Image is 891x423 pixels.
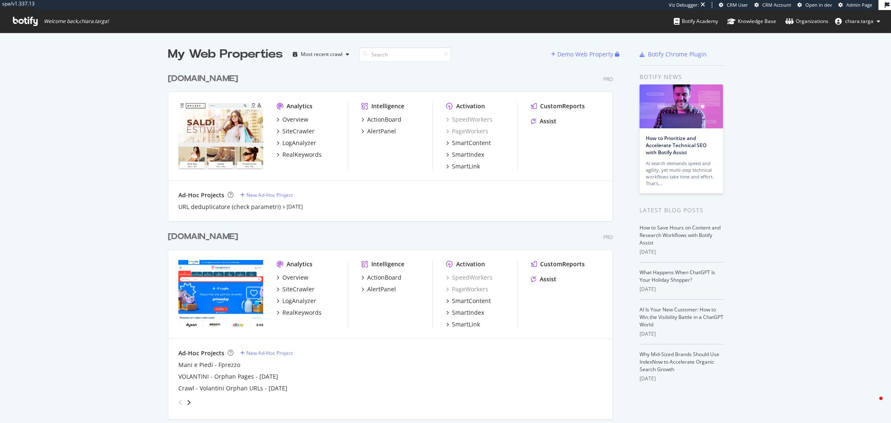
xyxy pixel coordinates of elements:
[540,102,585,110] div: CustomReports
[446,162,480,171] a: SmartLink
[551,51,615,58] a: Demo Web Property
[287,203,303,210] a: [DATE]
[361,115,401,124] a: ActionBoard
[446,308,484,317] a: SmartIndex
[727,10,776,33] a: Knowledge Base
[282,285,315,293] div: SiteCrawler
[452,297,491,305] div: SmartContent
[287,260,312,268] div: Analytics
[361,285,396,293] a: AlertPanel
[640,84,723,128] img: How to Prioritize and Accelerate Technical SEO with Botify Assist
[452,320,480,329] div: SmartLink
[863,395,883,415] iframe: Intercom live chat
[838,2,872,8] a: Admin Page
[845,18,873,25] span: chiara.targa
[828,15,887,28] button: chiara.targa
[287,102,312,110] div: Analytics
[540,117,556,125] div: Assist
[168,73,238,85] div: [DOMAIN_NAME]
[540,275,556,283] div: Assist
[531,102,585,110] a: CustomReports
[168,231,241,243] a: [DOMAIN_NAME]
[640,50,707,59] a: Botify Chrome Plugin
[446,150,484,159] a: SmartIndex
[277,139,316,147] a: LogAnalyzer
[797,2,832,8] a: Open in dev
[785,10,828,33] a: Organizations
[178,191,224,199] div: Ad-Hoc Projects
[456,102,485,110] div: Activation
[277,297,316,305] a: LogAnalyzer
[282,308,322,317] div: RealKeywords
[674,10,718,33] a: Botify Academy
[168,46,283,63] div: My Web Properties
[551,48,615,61] button: Demo Web Property
[277,285,315,293] a: SiteCrawler
[282,139,316,147] div: LogAnalyzer
[805,2,832,8] span: Open in dev
[846,2,872,8] span: Admin Page
[246,349,293,357] div: New Ad-Hoc Project
[168,231,238,243] div: [DOMAIN_NAME]
[762,2,791,8] span: CRM Account
[282,115,308,124] div: Overview
[178,372,278,381] a: VOLANTINI - Orphan Pages - [DATE]
[446,297,491,305] a: SmartContent
[282,297,316,305] div: LogAnalyzer
[456,260,485,268] div: Activation
[785,17,828,25] div: Organizations
[367,115,401,124] div: ActionBoard
[754,2,791,8] a: CRM Account
[640,72,723,82] div: Botify news
[452,162,480,171] div: SmartLink
[640,224,721,246] a: How to Save Hours on Content and Research Workflows with Botify Assist
[175,396,186,409] div: angle-left
[446,273,492,282] a: SpeedWorkers
[446,285,488,293] a: PageWorkers
[646,135,706,156] a: How to Prioritize and Accelerate Technical SEO with Botify Assist
[727,2,748,8] span: CRM User
[446,139,491,147] a: SmartContent
[446,115,492,124] a: SpeedWorkers
[531,117,556,125] a: Assist
[646,160,717,187] div: AI search demands speed and agility, yet multi-step technical workflows take time and effort. Tha...
[648,50,707,59] div: Botify Chrome Plugin
[178,203,281,211] a: URL deduplicatore (check parametri)
[669,2,699,8] div: Viz Debugger:
[531,260,585,268] a: CustomReports
[540,260,585,268] div: CustomReports
[289,48,353,61] button: Most recent crawl
[359,47,451,62] input: Search
[367,273,401,282] div: ActionBoard
[282,127,315,135] div: SiteCrawler
[640,306,723,328] a: AI Is Your New Customer: How to Win the Visibility Battle in a ChatGPT World
[719,2,748,8] a: CRM User
[282,150,322,159] div: RealKeywords
[178,349,224,357] div: Ad-Hoc Projects
[371,260,404,268] div: Intelligence
[168,73,241,85] a: [DOMAIN_NAME]
[178,361,240,369] a: Mani e Piedi - Fprezzo
[178,384,287,392] a: Crawl - Volantini Orphan URLs - [DATE]
[446,127,488,135] a: PageWorkers
[640,330,723,338] div: [DATE]
[277,115,308,124] a: Overview
[367,285,396,293] div: AlertPanel
[727,17,776,25] div: Knowledge Base
[44,18,109,25] span: Welcome back, chiara.targa !
[640,375,723,382] div: [DATE]
[186,398,192,407] div: angle-right
[240,349,293,357] a: New Ad-Hoc Project
[640,206,723,215] div: Latest Blog Posts
[603,234,613,241] div: Pro
[301,52,343,57] div: Most recent crawl
[367,127,396,135] div: AlertPanel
